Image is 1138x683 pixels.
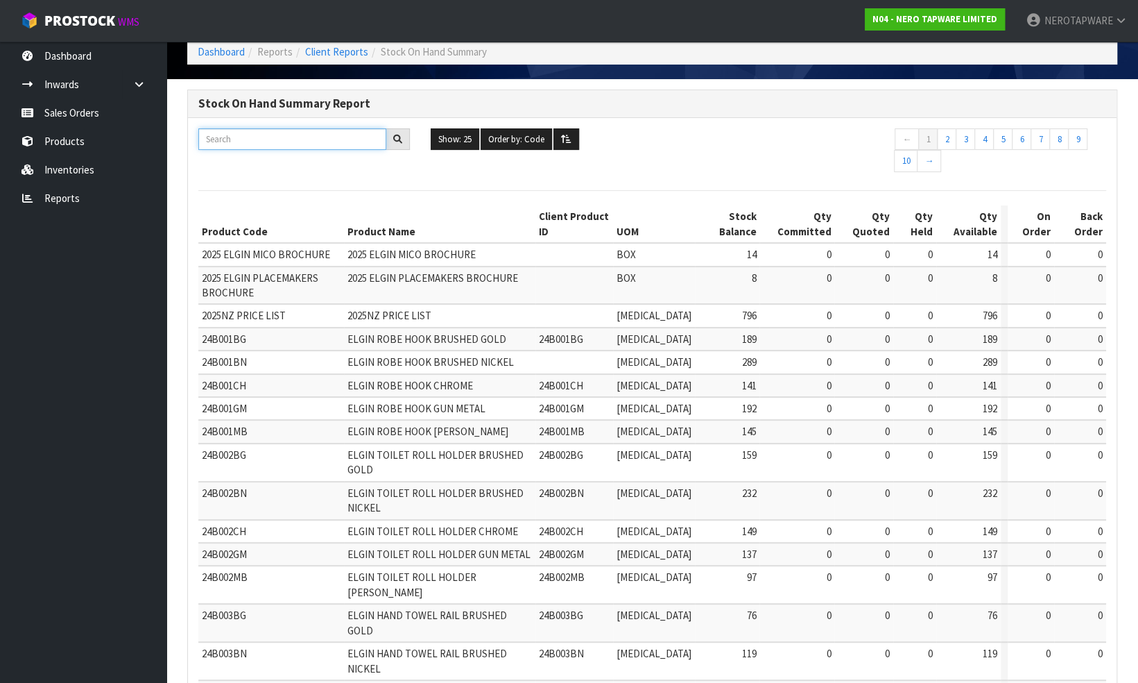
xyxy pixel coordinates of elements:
span: 189 [983,332,997,346]
span: 24B001CH [539,379,583,392]
span: 0 [885,425,890,438]
span: [MEDICAL_DATA] [617,548,691,561]
span: 0 [885,548,890,561]
span: 0 [826,525,831,538]
span: 24B001GM [539,402,584,415]
span: 0 [826,355,831,369]
span: 24B002GM [539,548,584,561]
a: 9 [1068,128,1087,151]
h3: Stock On Hand Summary Report [198,97,1106,110]
span: 24B002BG [539,448,583,462]
span: 141 [741,379,756,392]
span: 14 [746,248,756,261]
span: 0 [1046,487,1051,500]
span: ELGIN TOILET ROLL HOLDER GUN METAL [347,548,531,561]
span: 24B002GM [202,548,247,561]
span: ELGIN ROBE HOOK GUN METAL [347,402,485,415]
nav: Page navigation [895,128,1106,176]
span: 0 [826,248,831,261]
span: 24B002BN [202,487,247,500]
span: 24B001BG [202,332,246,346]
th: Stock Balance [695,205,760,243]
span: 0 [1098,487,1103,500]
span: 159 [983,448,997,462]
th: Qty Quoted [834,205,893,243]
span: [MEDICAL_DATA] [617,425,691,438]
a: Dashboard [198,45,245,58]
span: 0 [826,425,831,438]
span: [MEDICAL_DATA] [617,448,691,462]
a: → [917,150,941,172]
span: 0 [1098,571,1103,584]
input: Search [198,128,386,150]
span: 0 [826,402,831,415]
span: 796 [741,309,756,322]
span: 0 [928,609,933,622]
span: 97 [988,571,997,584]
span: 0 [885,309,890,322]
span: ELGIN ROBE HOOK [PERSON_NAME] [347,425,508,438]
span: 0 [885,248,890,261]
span: ELGIN ROBE HOOK BRUSHED NICKEL [347,355,514,369]
button: Order by: Code [481,128,552,151]
th: Product Code [198,205,344,243]
span: 8 [992,271,997,285]
span: 0 [1046,309,1051,322]
a: 6 [1012,128,1031,151]
span: 0 [1098,248,1103,261]
span: 0 [1098,425,1103,438]
span: 0 [826,609,831,622]
span: 0 [826,448,831,462]
span: 8 [751,271,756,285]
span: Reports [257,45,293,58]
span: [MEDICAL_DATA] [617,379,691,392]
span: 76 [988,609,997,622]
span: ProStock [44,12,115,30]
span: 24B001GM [202,402,247,415]
span: BOX [617,248,636,261]
span: 0 [826,332,831,346]
span: 149 [983,525,997,538]
span: 0 [826,379,831,392]
a: 7 [1031,128,1050,151]
span: NEROTAPWARE [1044,14,1112,27]
span: 0 [1098,332,1103,346]
span: 97 [746,571,756,584]
span: 24B003BN [202,647,247,660]
span: 0 [885,571,890,584]
span: 0 [885,609,890,622]
span: 289 [983,355,997,369]
span: 24B002CH [202,525,246,538]
span: 159 [741,448,756,462]
span: 0 [1046,355,1051,369]
span: 24B001MB [539,425,585,438]
span: 192 [983,402,997,415]
a: 3 [956,128,975,151]
span: 0 [885,379,890,392]
span: 24B003BG [202,609,246,622]
span: 0 [928,271,933,285]
span: ELGIN HAND TOWEL RAIL BRUSHED GOLD [347,609,507,636]
img: cube-alt.png [21,12,38,29]
a: ← [895,128,919,151]
span: 0 [1098,647,1103,660]
span: 24B001CH [202,379,246,392]
span: [MEDICAL_DATA] [617,525,691,538]
span: 0 [1046,571,1051,584]
span: 0 [826,571,831,584]
span: 0 [826,271,831,285]
span: 0 [928,248,933,261]
span: 76 [746,609,756,622]
span: [MEDICAL_DATA] [617,609,691,622]
span: 0 [1098,309,1103,322]
span: 0 [1098,548,1103,561]
span: 0 [928,379,933,392]
span: 0 [885,647,890,660]
button: Show: 25 [431,128,479,151]
span: 0 [885,448,890,462]
th: Qty Available [936,205,1001,243]
span: 0 [826,647,831,660]
span: [MEDICAL_DATA] [617,402,691,415]
span: 0 [1098,448,1103,462]
span: 2025NZ PRICE LIST [347,309,431,322]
